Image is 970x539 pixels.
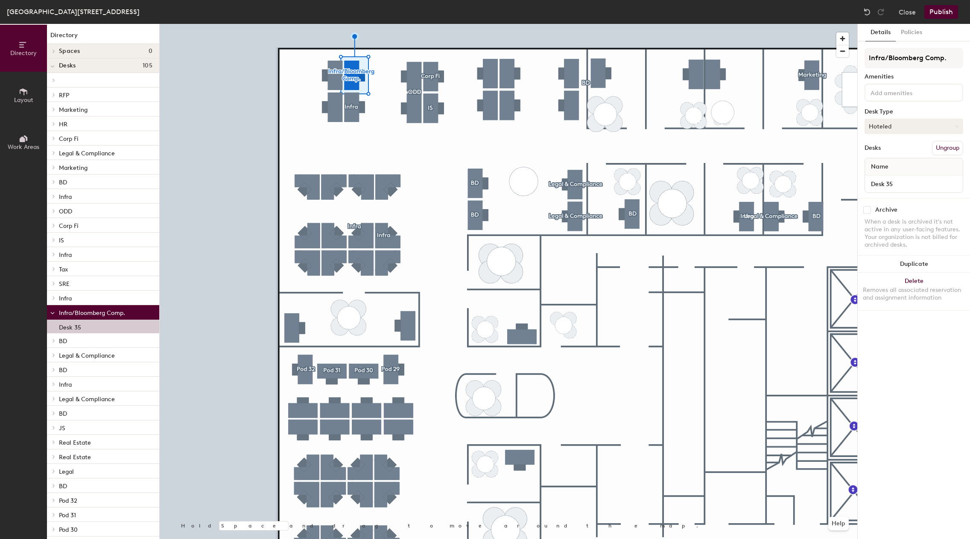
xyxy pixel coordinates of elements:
[59,135,79,143] span: Corp Fi
[932,141,963,155] button: Ungroup
[59,280,70,288] span: SRE
[59,92,69,99] span: RFP
[59,121,67,128] span: HR
[877,8,885,16] img: Redo
[10,50,37,57] span: Directory
[875,207,897,213] div: Archive
[59,295,72,302] span: Infra
[867,159,893,175] span: Name
[59,237,64,244] span: IS
[59,396,115,403] span: Legal & Compliance
[59,497,77,504] span: Pod 32
[59,222,79,230] span: Corp Fi
[59,454,91,461] span: Real Estate
[59,179,67,186] span: BD
[59,251,72,259] span: Infra
[828,517,849,530] button: Help
[863,8,871,16] img: Undo
[59,367,67,374] span: BD
[59,526,78,533] span: Pod 30
[7,6,140,17] div: [GEOGRAPHIC_DATA][STREET_ADDRESS]
[59,106,88,114] span: Marketing
[59,439,91,446] span: Real Estate
[59,266,68,273] span: Tax
[858,273,970,310] button: DeleteRemoves all associated reservation and assignment information
[869,87,946,97] input: Add amenities
[858,256,970,273] button: Duplicate
[59,164,88,172] span: Marketing
[143,62,152,69] span: 105
[865,73,963,80] div: Amenities
[8,143,39,151] span: Work Areas
[865,145,881,152] div: Desks
[867,178,961,190] input: Unnamed desk
[59,425,65,432] span: JS
[14,96,33,104] span: Layout
[59,338,67,345] span: BD
[863,286,965,302] div: Removes all associated reservation and assignment information
[47,31,159,44] h1: Directory
[59,62,76,69] span: Desks
[59,321,81,331] p: Desk 35
[59,512,76,519] span: Pod 31
[59,381,72,388] span: Infra
[149,48,152,55] span: 0
[924,5,958,19] button: Publish
[865,218,963,249] div: When a desk is archived it's not active in any user-facing features. Your organization is not bil...
[59,48,80,55] span: Spaces
[59,309,125,317] span: Infra/Bloomberg Comp.
[59,352,115,359] span: Legal & Compliance
[899,5,916,19] button: Close
[59,483,67,490] span: BD
[59,468,74,475] span: Legal
[59,208,72,215] span: ODD
[865,119,963,134] button: Hoteled
[59,150,115,157] span: Legal & Compliance
[865,24,896,41] button: Details
[59,410,67,417] span: BD
[59,193,72,201] span: Infra
[865,108,963,115] div: Desk Type
[896,24,927,41] button: Policies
